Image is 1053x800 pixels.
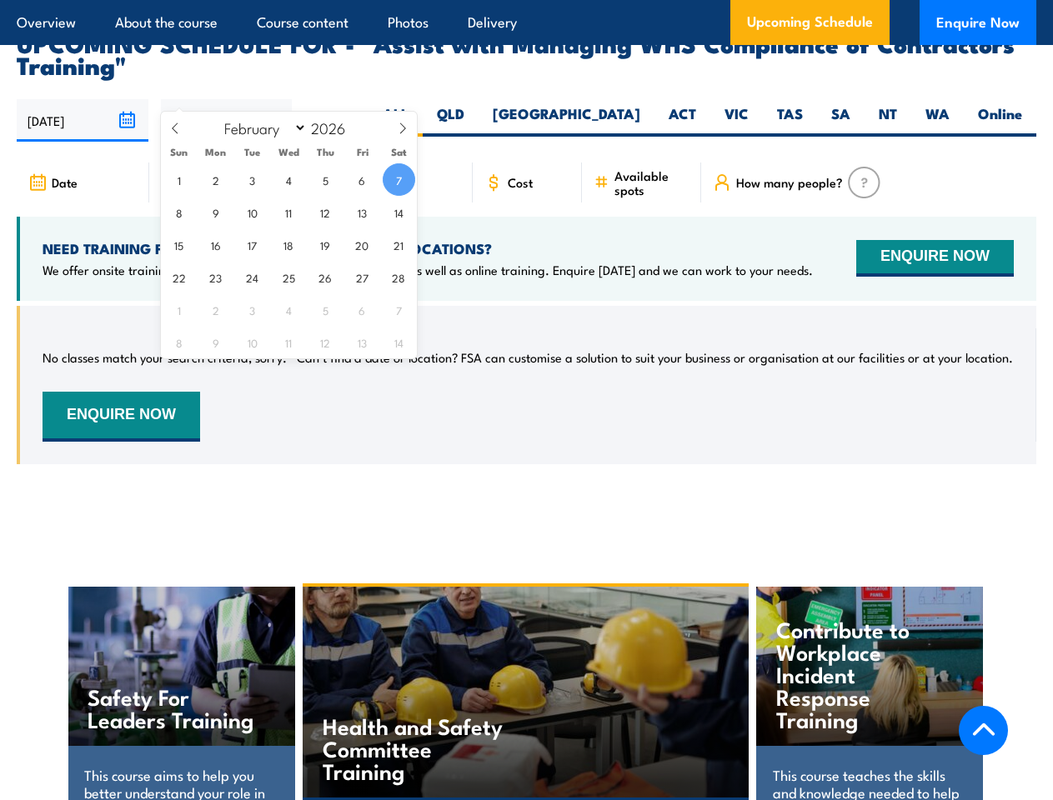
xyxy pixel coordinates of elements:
[383,261,415,293] span: February 28, 2026
[776,617,950,730] h4: Contribute to Workplace Incident Response Training
[307,117,362,137] input: Year
[273,228,305,261] span: February 18, 2026
[383,326,415,358] span: March 14, 2026
[346,163,379,196] span: February 6, 2026
[273,163,305,196] span: February 4, 2026
[161,99,293,142] input: To date
[43,349,287,366] p: No classes match your search criteria, sorry.
[17,32,1036,75] h2: UPCOMING SCHEDULE FOR - "Assist with Managing WHS Compliance of Contractors Training"
[163,326,195,358] span: March 8, 2026
[309,261,342,293] span: February 26, 2026
[236,326,268,358] span: March 10, 2026
[163,228,195,261] span: February 15, 2026
[234,147,271,157] span: Tue
[199,326,232,358] span: March 9, 2026
[163,261,195,293] span: February 22, 2026
[199,261,232,293] span: February 23, 2026
[381,147,418,157] span: Sat
[199,228,232,261] span: February 16, 2026
[43,262,813,278] p: We offer onsite training, training at our centres, multisite solutions as well as online training...
[52,175,78,189] span: Date
[88,685,261,730] h4: Safety For Leaders Training
[216,117,307,138] select: Month
[236,261,268,293] span: February 24, 2026
[323,714,519,782] h4: Health and Safety Committee Training
[710,104,763,137] label: VIC
[273,326,305,358] span: March 11, 2026
[198,147,234,157] span: Mon
[43,239,813,257] h4: NEED TRAINING FOR LARGER GROUPS OR MULTIPLE LOCATIONS?
[964,104,1036,137] label: Online
[17,99,148,142] input: From date
[614,168,689,197] span: Available spots
[383,196,415,228] span: February 14, 2026
[163,163,195,196] span: February 1, 2026
[309,293,342,326] span: March 5, 2026
[161,147,198,157] span: Sun
[654,104,710,137] label: ACT
[199,196,232,228] span: February 9, 2026
[817,104,865,137] label: SA
[308,147,344,157] span: Thu
[856,240,1014,277] button: ENQUIRE NOW
[236,196,268,228] span: February 10, 2026
[163,293,195,326] span: March 1, 2026
[346,326,379,358] span: March 13, 2026
[297,349,1013,366] p: Can’t find a date or location? FSA can customise a solution to suit your business or organisation...
[383,293,415,326] span: March 7, 2026
[199,163,232,196] span: February 2, 2026
[346,196,379,228] span: February 13, 2026
[346,293,379,326] span: March 6, 2026
[911,104,964,137] label: WA
[309,326,342,358] span: March 12, 2026
[383,163,415,196] span: February 7, 2026
[199,293,232,326] span: March 2, 2026
[236,163,268,196] span: February 3, 2026
[865,104,911,137] label: NT
[346,261,379,293] span: February 27, 2026
[369,104,423,137] label: ALL
[236,293,268,326] span: March 3, 2026
[309,196,342,228] span: February 12, 2026
[236,228,268,261] span: February 17, 2026
[309,163,342,196] span: February 5, 2026
[273,293,305,326] span: March 4, 2026
[508,175,533,189] span: Cost
[479,104,654,137] label: [GEOGRAPHIC_DATA]
[383,228,415,261] span: February 21, 2026
[736,175,843,189] span: How many people?
[344,147,381,157] span: Fri
[346,228,379,261] span: February 20, 2026
[309,228,342,261] span: February 19, 2026
[273,261,305,293] span: February 25, 2026
[271,147,308,157] span: Wed
[163,196,195,228] span: February 8, 2026
[273,196,305,228] span: February 11, 2026
[43,392,200,442] button: ENQUIRE NOW
[423,104,479,137] label: QLD
[763,104,817,137] label: TAS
